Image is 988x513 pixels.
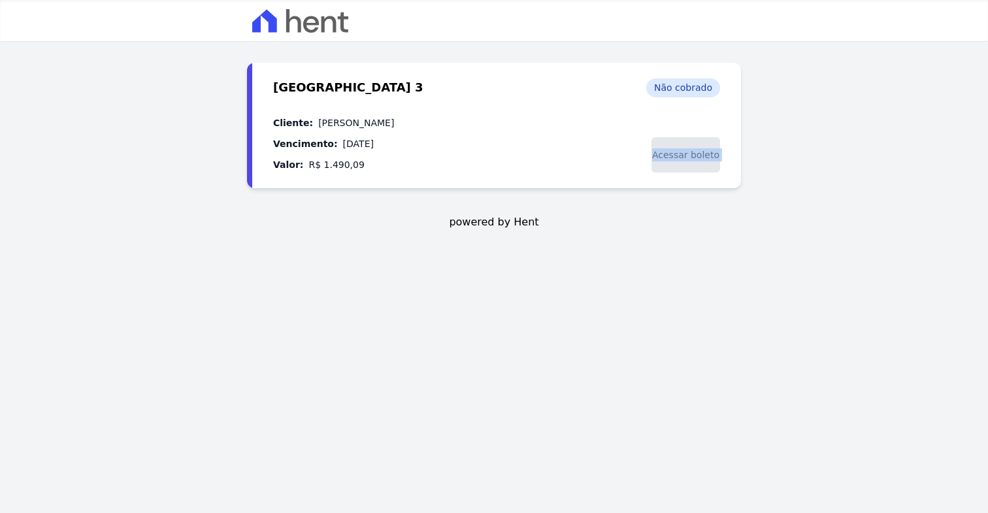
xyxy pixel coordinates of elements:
dt: Cliente: [273,115,313,131]
img: hent_logo_extended-67d308285c3f7a01e96d77196721c21dd59cc2fc.svg [252,9,348,33]
span: [GEOGRAPHIC_DATA] 3 [273,78,423,99]
dd: R$ 1.490,09 [308,157,364,173]
div: Não cobrado [646,78,720,97]
dd: [DATE] [343,136,374,152]
dt: Valor: [273,157,303,173]
dd: [PERSON_NAME] [318,115,394,131]
span: powered by Hent [449,214,538,230]
dt: Vencimento: [273,136,338,152]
